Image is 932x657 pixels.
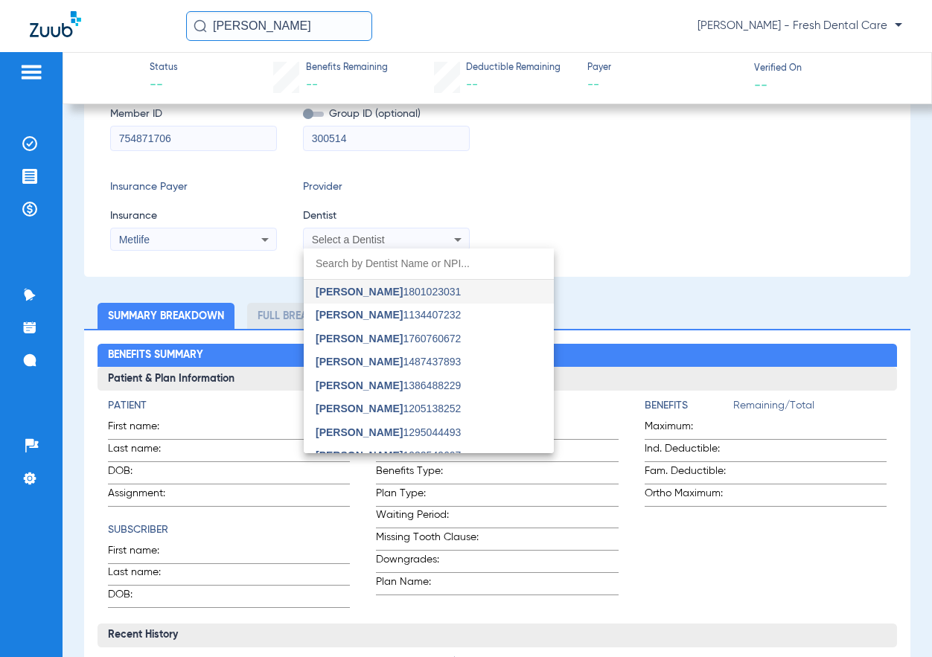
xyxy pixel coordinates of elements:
span: [PERSON_NAME] [316,403,403,414]
span: 1134407232 [316,310,461,320]
iframe: Chat Widget [858,586,932,657]
span: 1801023031 [316,286,461,296]
span: [PERSON_NAME] [316,309,403,321]
span: [PERSON_NAME] [316,426,403,438]
span: [PERSON_NAME] [316,285,403,297]
span: [PERSON_NAME] [316,379,403,391]
span: 1295044493 [316,426,461,437]
span: [PERSON_NAME] [316,449,403,461]
input: dropdown search [304,249,554,279]
span: 1760760672 [316,333,461,343]
span: [PERSON_NAME] [316,356,403,368]
span: 1487437893 [316,356,461,367]
span: 1932549607 [316,450,461,461]
span: [PERSON_NAME] [316,332,403,344]
span: 1386488229 [316,379,461,390]
span: 1205138252 [316,403,461,414]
